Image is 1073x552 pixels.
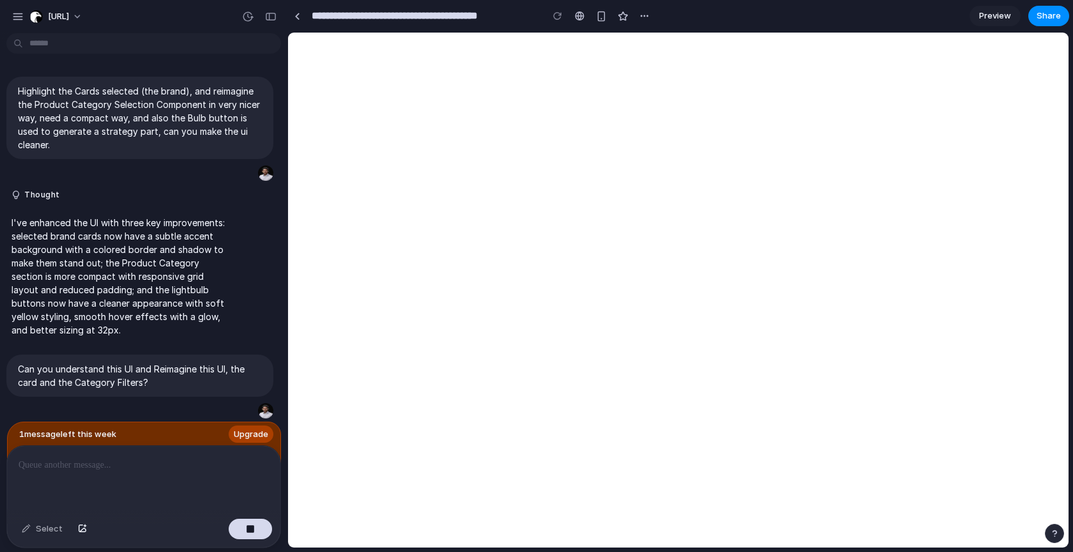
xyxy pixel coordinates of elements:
p: Can you understand this UI and Reimagine this UI, the card and the Category Filters? [18,362,262,389]
p: I've enhanced the UI with three key improvements: selected brand cards now have a subtle accent b... [11,216,225,337]
button: [URL] [25,6,89,27]
span: Preview [979,10,1011,22]
a: Preview [970,6,1021,26]
p: Highlight the Cards selected (the brand), and reimagine the Product Category Selection Component ... [18,84,262,151]
span: 1 message left this week [19,428,116,441]
button: Share [1028,6,1069,26]
span: [URL] [48,10,69,23]
a: Upgrade [229,425,273,443]
span: Upgrade [234,428,268,441]
span: Share [1037,10,1061,22]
